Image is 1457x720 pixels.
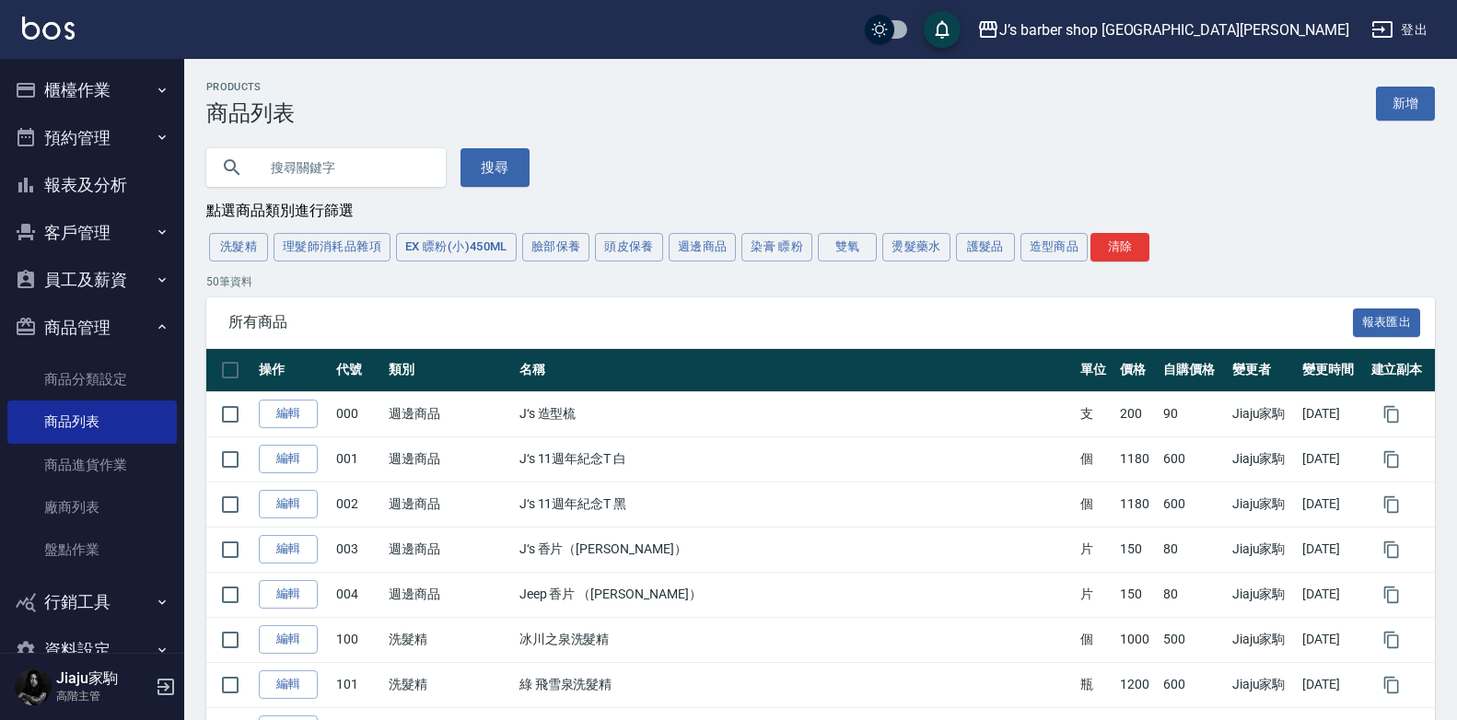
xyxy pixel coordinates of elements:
[206,202,1435,221] div: 點選商品類別進行篩選
[1298,572,1366,617] td: [DATE]
[1228,617,1298,662] td: Jiaju家駒
[1228,572,1298,617] td: Jiaju家駒
[7,209,177,257] button: 客戶管理
[7,626,177,674] button: 資料設定
[332,391,384,436] td: 000
[1020,233,1089,261] button: 造型商品
[1159,572,1227,617] td: 80
[259,535,318,563] a: 編輯
[332,617,384,662] td: 100
[1228,436,1298,482] td: Jiaju家駒
[259,625,318,654] a: 編輯
[384,617,515,662] td: 洗髮精
[1228,527,1298,572] td: Jiaju家駒
[7,486,177,528] a: 廠商列表
[1115,482,1159,527] td: 1180
[1076,436,1115,482] td: 個
[515,391,1077,436] td: J‘s 造型梳
[1298,617,1366,662] td: [DATE]
[1298,349,1366,392] th: 變更時間
[595,233,663,261] button: 頭皮保養
[522,233,590,261] button: 臉部保養
[332,436,384,482] td: 001
[56,669,150,688] h5: Jiaju家駒
[7,114,177,162] button: 預約管理
[515,482,1077,527] td: J‘s 11週年紀念T 黑
[1298,662,1366,707] td: [DATE]
[209,233,268,261] button: 洗髮精
[228,313,1353,331] span: 所有商品
[1159,662,1227,707] td: 600
[818,233,877,261] button: 雙氧
[1076,617,1115,662] td: 個
[1159,617,1227,662] td: 500
[206,81,295,93] h2: Products
[274,233,390,261] button: 理髮師消耗品雜項
[1159,527,1227,572] td: 80
[1353,313,1421,331] a: 報表匯出
[1115,572,1159,617] td: 150
[1159,436,1227,482] td: 600
[1115,617,1159,662] td: 1000
[970,11,1357,49] button: J’s barber shop [GEOGRAPHIC_DATA][PERSON_NAME]
[7,161,177,209] button: 報表及分析
[1115,436,1159,482] td: 1180
[1076,572,1115,617] td: 片
[258,143,431,192] input: 搜尋關鍵字
[1228,349,1298,392] th: 變更者
[7,358,177,401] a: 商品分類設定
[7,578,177,626] button: 行銷工具
[254,349,332,392] th: 操作
[7,528,177,571] a: 盤點作業
[1159,349,1227,392] th: 自購價格
[396,233,517,261] button: EX 瞟粉(小)450ML
[1076,391,1115,436] td: 支
[1115,391,1159,436] td: 200
[1298,391,1366,436] td: [DATE]
[515,527,1077,572] td: J‘s 香片（[PERSON_NAME]）
[259,400,318,428] a: 編輯
[22,17,75,40] img: Logo
[384,349,515,392] th: 類別
[206,273,1435,290] p: 50 筆資料
[15,668,52,705] img: Person
[924,11,961,48] button: save
[1367,349,1435,392] th: 建立副本
[1228,482,1298,527] td: Jiaju家駒
[460,148,530,187] button: 搜尋
[384,436,515,482] td: 週邊商品
[1090,233,1149,261] button: 清除
[332,662,384,707] td: 101
[1115,662,1159,707] td: 1200
[259,445,318,473] a: 編輯
[332,572,384,617] td: 004
[1364,13,1435,47] button: 登出
[515,617,1077,662] td: 冰川之泉洗髮精
[384,527,515,572] td: 週邊商品
[1298,436,1366,482] td: [DATE]
[332,482,384,527] td: 002
[259,580,318,609] a: 編輯
[384,572,515,617] td: 週邊商品
[515,572,1077,617] td: Jeep 香片 （[PERSON_NAME]）
[206,100,295,126] h3: 商品列表
[999,18,1349,41] div: J’s barber shop [GEOGRAPHIC_DATA][PERSON_NAME]
[1228,662,1298,707] td: Jiaju家駒
[1076,482,1115,527] td: 個
[1298,482,1366,527] td: [DATE]
[7,256,177,304] button: 員工及薪資
[956,233,1015,261] button: 護髮品
[1159,482,1227,527] td: 600
[384,391,515,436] td: 週邊商品
[7,401,177,443] a: 商品列表
[259,670,318,699] a: 編輯
[1115,527,1159,572] td: 150
[7,304,177,352] button: 商品管理
[1159,391,1227,436] td: 90
[56,688,150,704] p: 高階主管
[7,66,177,114] button: 櫃檯作業
[1076,527,1115,572] td: 片
[384,482,515,527] td: 週邊商品
[7,444,177,486] a: 商品進貨作業
[1076,349,1115,392] th: 單位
